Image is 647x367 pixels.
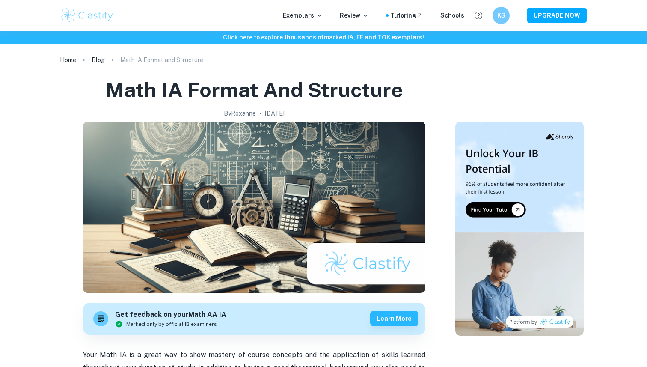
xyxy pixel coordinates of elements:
[60,54,76,66] a: Home
[105,76,403,104] h1: Math IA Format and Structure
[527,8,587,23] button: UPGRADE NOW
[440,11,464,20] a: Schools
[340,11,369,20] p: Review
[115,310,226,320] h6: Get feedback on your Math AA IA
[493,7,510,24] button: KS
[390,11,423,20] a: Tutoring
[224,109,256,118] h2: By Roxanne
[283,11,323,20] p: Exemplars
[370,311,418,326] button: Learn more
[60,7,114,24] img: Clastify logo
[126,320,217,328] span: Marked only by official IB examiners
[471,8,486,23] button: Help and Feedback
[259,109,261,118] p: •
[265,109,285,118] h2: [DATE]
[2,33,645,42] h6: Click here to explore thousands of marked IA, EE and TOK exemplars !
[83,122,425,293] img: Math IA Format and Structure cover image
[83,303,425,335] a: Get feedback on yourMath AA IAMarked only by official IB examinersLearn more
[120,55,203,65] p: Math IA Format and Structure
[455,122,584,336] img: Thumbnail
[496,11,506,20] h6: KS
[92,54,105,66] a: Blog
